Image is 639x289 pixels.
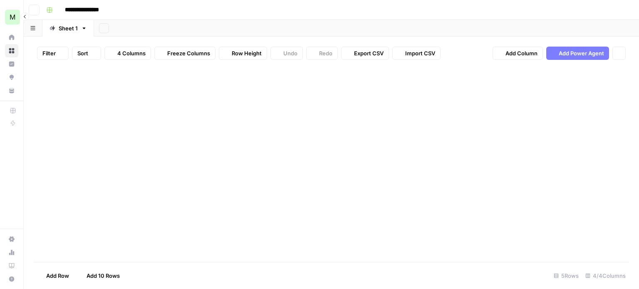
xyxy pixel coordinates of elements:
[72,47,101,60] button: Sort
[392,47,441,60] button: Import CSV
[5,71,18,84] a: Opportunities
[34,269,74,282] button: Add Row
[546,47,609,60] button: Add Power Agent
[5,232,18,246] a: Settings
[5,57,18,71] a: Insights
[5,272,18,286] button: Help + Support
[493,47,543,60] button: Add Column
[559,49,604,57] span: Add Power Agent
[167,49,210,57] span: Freeze Columns
[341,47,389,60] button: Export CSV
[42,49,56,57] span: Filter
[5,7,18,27] button: Workspace: Meet Alfred SEO
[10,12,15,22] span: M
[270,47,303,60] button: Undo
[5,31,18,44] a: Home
[582,269,629,282] div: 4/4 Columns
[42,20,94,37] a: Sheet 1
[505,49,537,57] span: Add Column
[46,272,69,280] span: Add Row
[319,49,332,57] span: Redo
[550,269,582,282] div: 5 Rows
[5,84,18,97] a: Your Data
[59,24,78,32] div: Sheet 1
[5,44,18,57] a: Browse
[77,49,88,57] span: Sort
[5,246,18,259] a: Usage
[117,49,146,57] span: 4 Columns
[232,49,262,57] span: Row Height
[219,47,267,60] button: Row Height
[87,272,120,280] span: Add 10 Rows
[354,49,384,57] span: Export CSV
[104,47,151,60] button: 4 Columns
[306,47,338,60] button: Redo
[154,47,215,60] button: Freeze Columns
[37,47,69,60] button: Filter
[405,49,435,57] span: Import CSV
[283,49,297,57] span: Undo
[74,269,125,282] button: Add 10 Rows
[5,259,18,272] a: Learning Hub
